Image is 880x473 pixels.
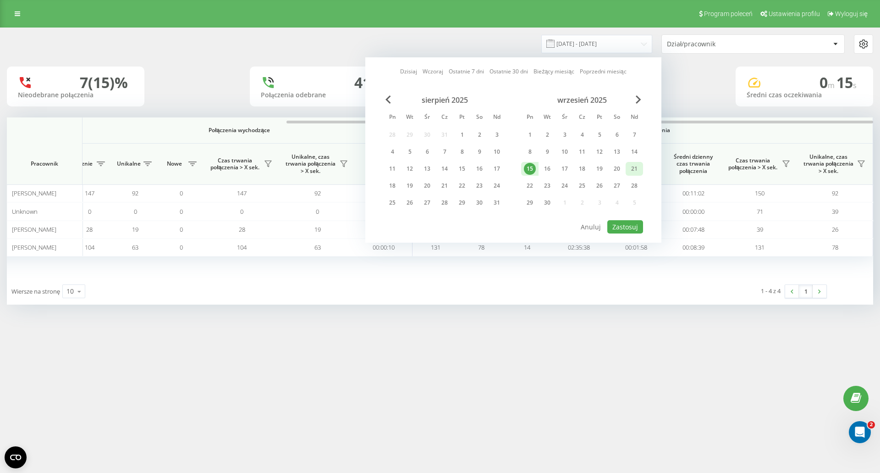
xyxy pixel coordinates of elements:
td: 00:01:58 [607,239,665,256]
div: sierpień 2025 [384,95,506,105]
abbr: czwartek [438,111,451,125]
span: Średni czas oczekiwania [362,157,405,171]
div: 17 [491,163,503,175]
div: Połączenia odebrane [261,91,376,99]
span: 39 [832,207,838,216]
div: pon 18 sie 2025 [384,179,401,193]
span: Unikalne, czas trwania połączenia > X sek. [284,153,337,175]
div: ndz 24 sie 2025 [488,179,506,193]
div: Średni czas oczekiwania [747,91,862,99]
div: 5 [594,129,605,141]
div: wt 12 sie 2025 [401,162,418,176]
span: Średni dzienny czas trwania połączenia [671,153,715,175]
span: 0 [180,207,183,216]
div: 9 [541,146,553,158]
div: 12 [594,146,605,158]
div: 24 [491,180,503,192]
div: 11 [576,146,588,158]
span: 0 [134,207,137,216]
div: czw 25 wrz 2025 [573,179,591,193]
span: Unikalne [117,160,141,167]
div: 30 [473,197,485,209]
span: Czas trwania połączenia > X sek. [209,157,261,171]
a: Bieżący miesiąc [533,67,574,76]
div: Nieodebrane połączenia [18,91,133,99]
span: 0 [180,189,183,197]
div: 15 [524,163,536,175]
abbr: środa [558,111,572,125]
div: 29 [524,197,536,209]
span: 63 [314,243,321,251]
div: ndz 14 wrz 2025 [626,145,643,159]
div: 7 (15)% [80,74,128,91]
div: pt 15 sie 2025 [453,162,471,176]
span: 92 [832,189,838,197]
td: 00:00:10 [355,239,412,256]
span: 104 [85,243,94,251]
span: s [853,80,857,90]
div: wt 26 sie 2025 [401,196,418,210]
span: 0 [819,72,836,92]
div: 5 [404,146,416,158]
div: 16 [541,163,553,175]
div: sob 13 wrz 2025 [608,145,626,159]
abbr: sobota [473,111,486,125]
div: 26 [594,180,605,192]
span: Unikalne, czas trwania połączenia > X sek. [802,153,854,175]
div: ndz 10 sie 2025 [488,145,506,159]
div: 26 [404,197,416,209]
div: 8 [456,146,468,158]
div: pt 5 wrz 2025 [591,128,608,142]
div: 27 [611,180,623,192]
span: 63 [132,243,138,251]
div: śr 17 wrz 2025 [556,162,573,176]
div: 20 [611,163,623,175]
span: Ustawienia profilu [769,10,820,17]
div: 17 [559,163,571,175]
div: 29 [456,197,468,209]
div: 19 [404,180,416,192]
abbr: niedziela [627,111,641,125]
div: czw 28 sie 2025 [436,196,453,210]
span: 104 [237,243,247,251]
div: 31 [491,197,503,209]
span: m [828,80,836,90]
abbr: piątek [593,111,606,125]
td: 00:07:48 [665,221,722,239]
span: 78 [478,243,484,251]
span: [PERSON_NAME] [12,225,56,234]
span: 147 [237,189,247,197]
div: 28 [628,180,640,192]
div: pt 19 wrz 2025 [591,162,608,176]
div: 7 [628,129,640,141]
div: 23 [473,180,485,192]
span: 0 [88,207,91,216]
div: 20 [421,180,433,192]
div: wt 23 wrz 2025 [539,179,556,193]
span: 15 [836,72,857,92]
div: pon 22 wrz 2025 [521,179,539,193]
div: 13 [421,163,433,175]
iframe: Intercom live chat [849,421,871,443]
div: sob 6 wrz 2025 [608,128,626,142]
div: śr 6 sie 2025 [418,145,436,159]
td: 00:00:13 [355,184,412,202]
span: 150 [755,189,764,197]
div: czw 7 sie 2025 [436,145,453,159]
div: 4 [386,146,398,158]
div: 13 [611,146,623,158]
div: 41 [354,74,371,91]
div: sob 2 sie 2025 [471,128,488,142]
div: ndz 28 wrz 2025 [626,179,643,193]
span: 147 [85,189,94,197]
span: 26 [832,225,838,234]
span: Wiersze na stronę [11,287,60,295]
button: Open CMP widget [5,446,27,468]
span: Pracownik [15,160,74,167]
div: 1 [456,129,468,141]
div: 3 [491,129,503,141]
div: Dział/pracownik [667,40,776,48]
div: wt 5 sie 2025 [401,145,418,159]
span: 131 [431,243,440,251]
div: śr 24 wrz 2025 [556,179,573,193]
